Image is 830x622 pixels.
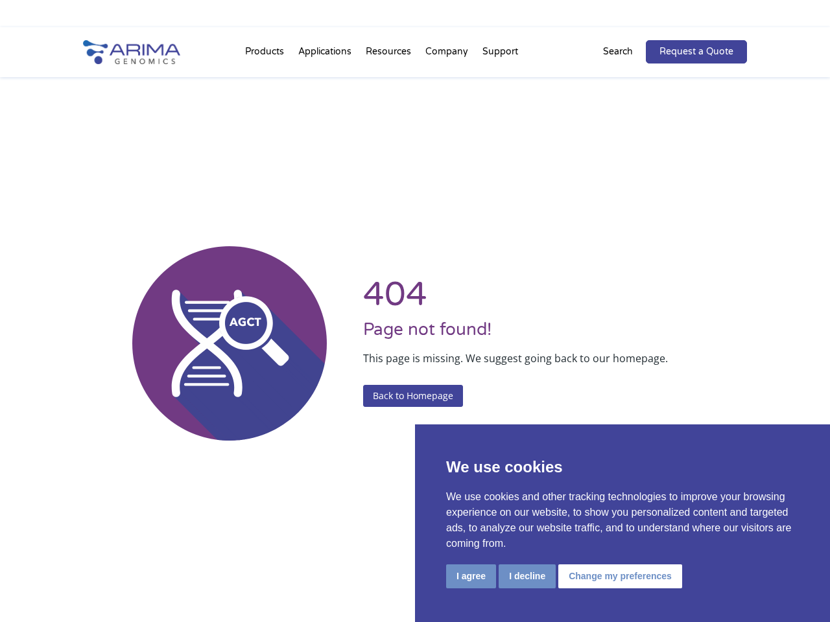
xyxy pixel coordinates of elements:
[363,350,747,367] p: This page is missing. We suggest going back to our homepage.
[83,40,180,64] img: Arima-Genomics-logo
[363,280,747,319] h1: 404
[558,564,682,588] button: Change my preferences
[646,40,747,63] a: Request a Quote
[603,43,633,60] p: Search
[499,564,556,588] button: I decline
[446,455,799,479] p: We use cookies
[446,489,799,551] p: We use cookies and other tracking technologies to improve your browsing experience on our website...
[363,319,747,350] h3: Page not found!
[363,385,463,407] a: Back to Homepage
[132,246,327,441] img: 404 Error
[446,564,496,588] button: I agree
